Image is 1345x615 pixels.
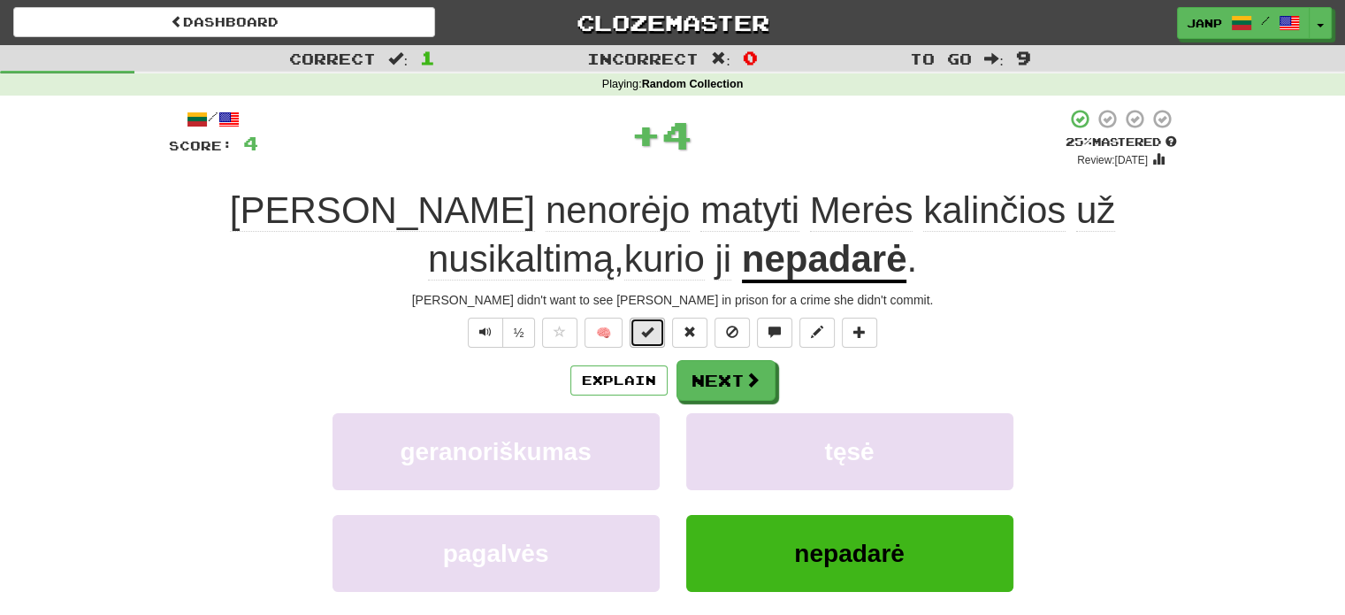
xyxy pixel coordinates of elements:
[742,238,907,283] u: nepadarė
[388,51,408,66] span: :
[676,360,776,401] button: Next
[1077,154,1148,166] small: Review: [DATE]
[462,7,883,38] a: Clozemaster
[169,138,233,153] span: Score:
[661,112,692,157] span: 4
[289,50,376,67] span: Correct
[743,47,758,68] span: 0
[1016,47,1031,68] span: 9
[715,238,731,281] span: ji
[711,51,730,66] span: :
[842,318,877,348] button: Add to collection (alt+a)
[794,540,905,567] span: nepadarė
[332,515,660,592] button: pagalvės
[686,413,1013,490] button: tęsė
[1261,14,1270,27] span: /
[910,50,972,67] span: To go
[1187,15,1222,31] span: JanP
[630,108,661,161] span: +
[1076,189,1115,232] span: už
[585,318,623,348] button: 🧠
[464,318,536,348] div: Text-to-speech controls
[570,365,668,396] button: Explain
[502,318,536,348] button: ½
[587,50,699,67] span: Incorrect
[757,318,792,348] button: Discuss sentence (alt+u)
[624,238,705,281] span: kurio
[642,78,744,90] strong: Random Collection
[1066,135,1177,150] div: Mastered
[169,108,258,130] div: /
[420,47,435,68] span: 1
[13,7,435,37] a: Dashboard
[923,189,1066,232] span: kalinčios
[984,51,1004,66] span: :
[428,238,614,281] span: nusikaltimą
[542,318,577,348] button: Favorite sentence (alt+f)
[824,438,874,465] span: tęsė
[630,318,665,348] button: Set this sentence to 100% Mastered (alt+m)
[799,318,835,348] button: Edit sentence (alt+d)
[169,291,1177,309] div: [PERSON_NAME] didn't want to see [PERSON_NAME] in prison for a crime she didn't commit.
[1066,135,1092,149] span: 25 %
[243,132,258,154] span: 4
[546,189,690,232] span: nenorėjo
[715,318,750,348] button: Ignore sentence (alt+i)
[332,413,660,490] button: geranoriškumas
[1177,7,1310,39] a: JanP /
[686,515,1013,592] button: nepadarė
[230,189,535,232] span: [PERSON_NAME]
[468,318,503,348] button: Play sentence audio (ctl+space)
[400,438,591,465] span: geranoriškumas
[700,189,799,232] span: matyti
[810,189,913,232] span: Merės
[906,238,917,280] span: .
[443,540,549,567] span: pagalvės
[672,318,707,348] button: Reset to 0% Mastered (alt+r)
[230,189,1115,281] span: ,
